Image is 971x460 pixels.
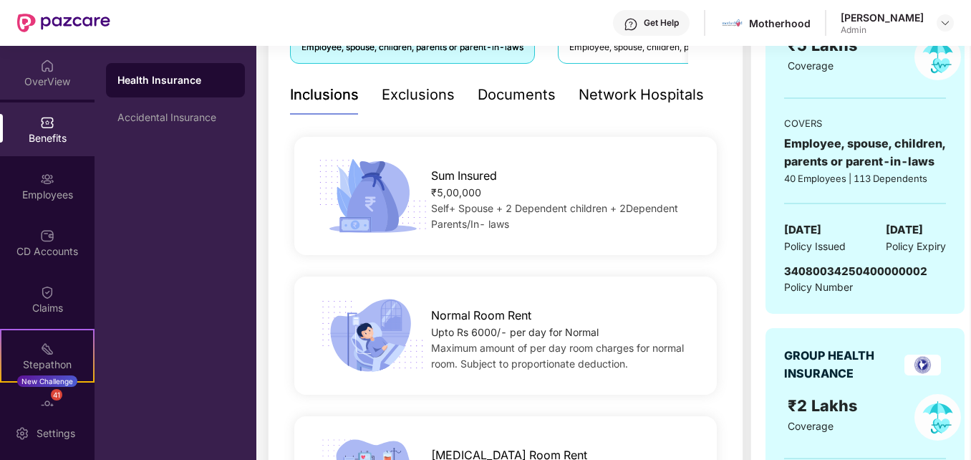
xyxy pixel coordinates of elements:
[579,84,704,106] div: Network Hospitals
[788,59,834,72] span: Coverage
[784,264,927,278] span: 34080034250400000002
[784,116,946,130] div: COVERS
[939,17,951,29] img: svg+xml;base64,PHN2ZyBpZD0iRHJvcGRvd24tMzJ4MzIiIHhtbG5zPSJodHRwOi8vd3d3LnczLm9yZy8yMDAwL3N2ZyIgd2...
[15,426,29,441] img: svg+xml;base64,PHN2ZyBpZD0iU2V0dGluZy0yMHgyMCIgeG1sbnM9Imh0dHA6Ly93d3cudzMub3JnLzIwMDAvc3ZnIiB3aW...
[904,355,941,375] img: insurerLogo
[314,155,432,237] img: icon
[290,84,359,106] div: Inclusions
[784,347,900,383] div: GROUP HEALTH INSURANCE
[914,394,961,441] img: policyIcon
[914,34,961,80] img: policyIcon
[382,84,455,106] div: Exclusions
[40,342,54,356] img: svg+xml;base64,PHN2ZyB4bWxucz0iaHR0cDovL3d3dy53My5vcmcvMjAwMC9zdmciIHdpZHRoPSIyMSIgaGVpZ2h0PSIyMC...
[40,115,54,130] img: svg+xml;base64,PHN2ZyBpZD0iQmVuZWZpdHMiIHhtbG5zPSJodHRwOi8vd3d3LnczLm9yZy8yMDAwL3N2ZyIgd2lkdGg9Ij...
[301,41,523,54] div: Employee, spouse, children, parents or parent-in-laws
[784,281,853,293] span: Policy Number
[784,239,846,254] span: Policy Issued
[784,135,946,171] div: Employee, spouse, children, parents or parent-in-laws
[431,202,678,230] span: Self+ Spouse + 2 Dependent children + 2Dependent Parents/In- laws
[784,171,946,186] div: 40 Employees | 113 Dependents
[644,17,679,29] div: Get Help
[431,307,531,325] span: Normal Room Rent
[117,112,233,123] div: Accidental Insurance
[788,36,861,54] span: ₹5 Lakhs
[788,396,861,415] span: ₹2 Lakhs
[722,13,743,34] img: motherhood%20_%20logo.png
[788,420,834,432] span: Coverage
[17,375,77,387] div: New Challenge
[749,16,811,30] div: Motherhood
[688,9,721,63] button: ellipsis
[478,84,556,106] div: Documents
[886,221,923,239] span: [DATE]
[784,221,821,239] span: [DATE]
[314,294,432,377] img: icon
[51,389,62,401] div: 41
[40,59,54,73] img: svg+xml;base64,PHN2ZyBpZD0iSG9tZSIgeG1sbnM9Imh0dHA6Ly93d3cudzMub3JnLzIwMDAvc3ZnIiB3aWR0aD0iMjAiIG...
[40,229,54,243] img: svg+xml;base64,PHN2ZyBpZD0iQ0RfQWNjb3VudHMiIGRhdGEtbmFtZT0iQ0QgQWNjb3VudHMiIHhtbG5zPSJodHRwOi8vd3...
[17,14,110,32] img: New Pazcare Logo
[1,358,93,372] div: Stepathon
[886,239,946,254] span: Policy Expiry
[40,285,54,300] img: svg+xml;base64,PHN2ZyBpZD0iQ2xhaW0iIHhtbG5zPSJodHRwOi8vd3d3LnczLm9yZy8yMDAwL3N2ZyIgd2lkdGg9IjIwIi...
[841,24,924,36] div: Admin
[431,167,497,185] span: Sum Insured
[841,11,924,24] div: [PERSON_NAME]
[40,398,54,413] img: svg+xml;base64,PHN2ZyBpZD0iRW5kb3JzZW1lbnRzIiB4bWxucz0iaHR0cDovL3d3dy53My5vcmcvMjAwMC9zdmciIHdpZH...
[431,342,684,370] span: Maximum amount of per day room charges for normal room. Subject to proportionate deduction.
[40,172,54,186] img: svg+xml;base64,PHN2ZyBpZD0iRW1wbG95ZWVzIiB4bWxucz0iaHR0cDovL3d3dy53My5vcmcvMjAwMC9zdmciIHdpZHRoPS...
[431,185,697,201] div: ₹5,00,000
[624,17,638,32] img: svg+xml;base64,PHN2ZyBpZD0iSGVscC0zMngzMiIgeG1sbnM9Imh0dHA6Ly93d3cudzMub3JnLzIwMDAvc3ZnIiB3aWR0aD...
[431,325,697,340] div: Upto Rs 6000/- per day for Normal
[117,73,233,87] div: Health Insurance
[32,426,79,441] div: Settings
[569,41,791,54] div: Employee, spouse, children, parents or parent-in-laws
